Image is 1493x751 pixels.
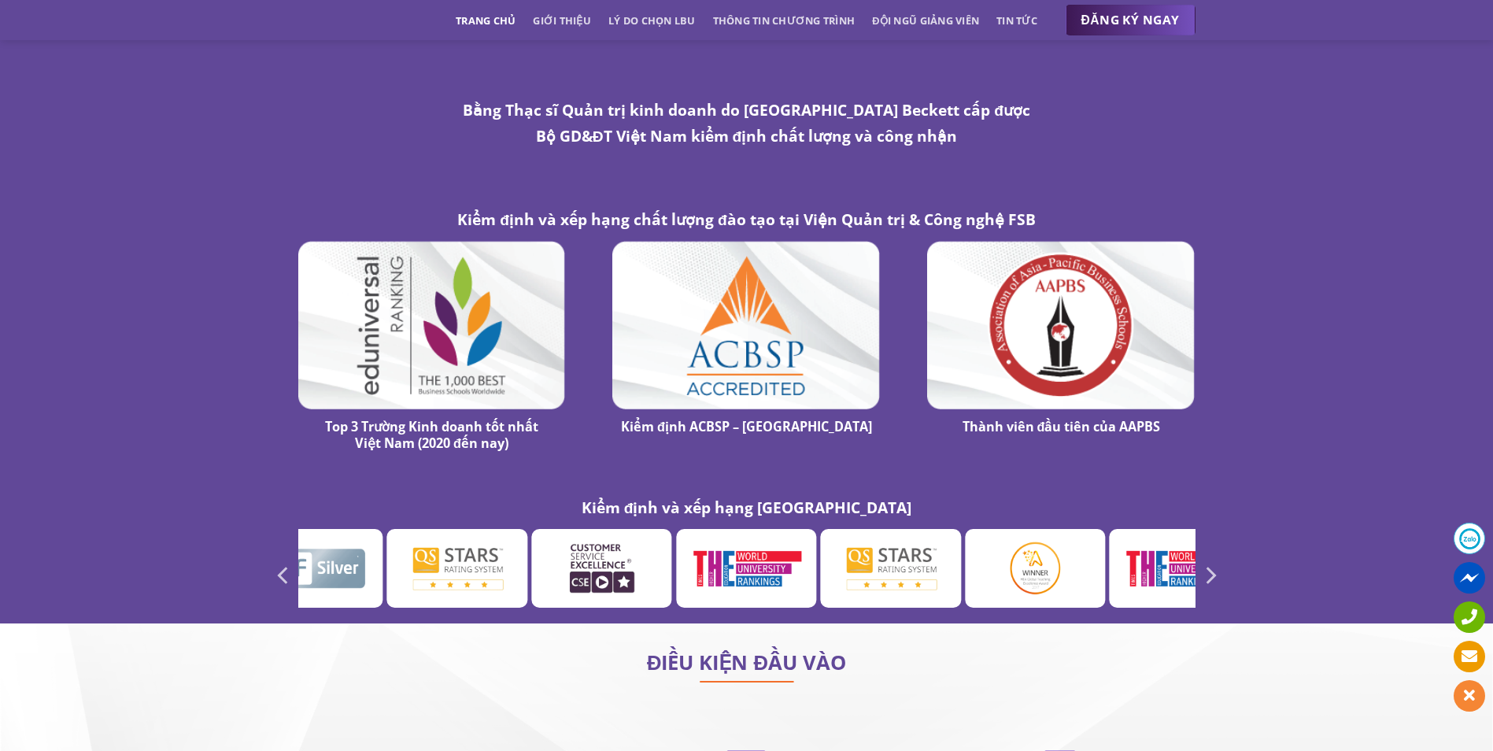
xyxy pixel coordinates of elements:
h4: Thành viên đầu tiên của AAPBS [935,419,1187,435]
span: ĐĂNG KÝ NGAY [1081,10,1180,30]
h2: ĐIỀU KIỆN ĐẦU VÀO [298,655,1196,671]
button: Next [1196,560,1224,591]
a: Đội ngũ giảng viên [872,6,979,35]
img: line-lbu.jpg [700,681,794,683]
strong: Kiểm định và xếp hạng [GEOGRAPHIC_DATA] [582,497,912,518]
h4: Kiểm định ACBSP – [GEOGRAPHIC_DATA] [620,419,872,435]
a: Trang chủ [456,6,516,35]
h4: Top 3 Trường Kinh doanh tốt nhất Việt Nam (2020 đến nay) [306,419,558,452]
a: Giới thiệu [533,6,591,35]
a: Thông tin chương trình [713,6,856,35]
a: Tin tức [996,6,1037,35]
strong: Bằng Thạc sĩ Quản trị kinh doanh do [GEOGRAPHIC_DATA] Beckett cấp được Bộ GD&ĐT Việt Nam kiểm địn... [463,99,1030,146]
button: Previous [270,560,298,591]
a: Lý do chọn LBU [608,6,696,35]
strong: Kiểm định và xếp hạng chất lượng đào tạo tại Viện Quản trị & Công nghệ FSB [457,209,1035,230]
a: ĐĂNG KÝ NGAY [1066,5,1196,36]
